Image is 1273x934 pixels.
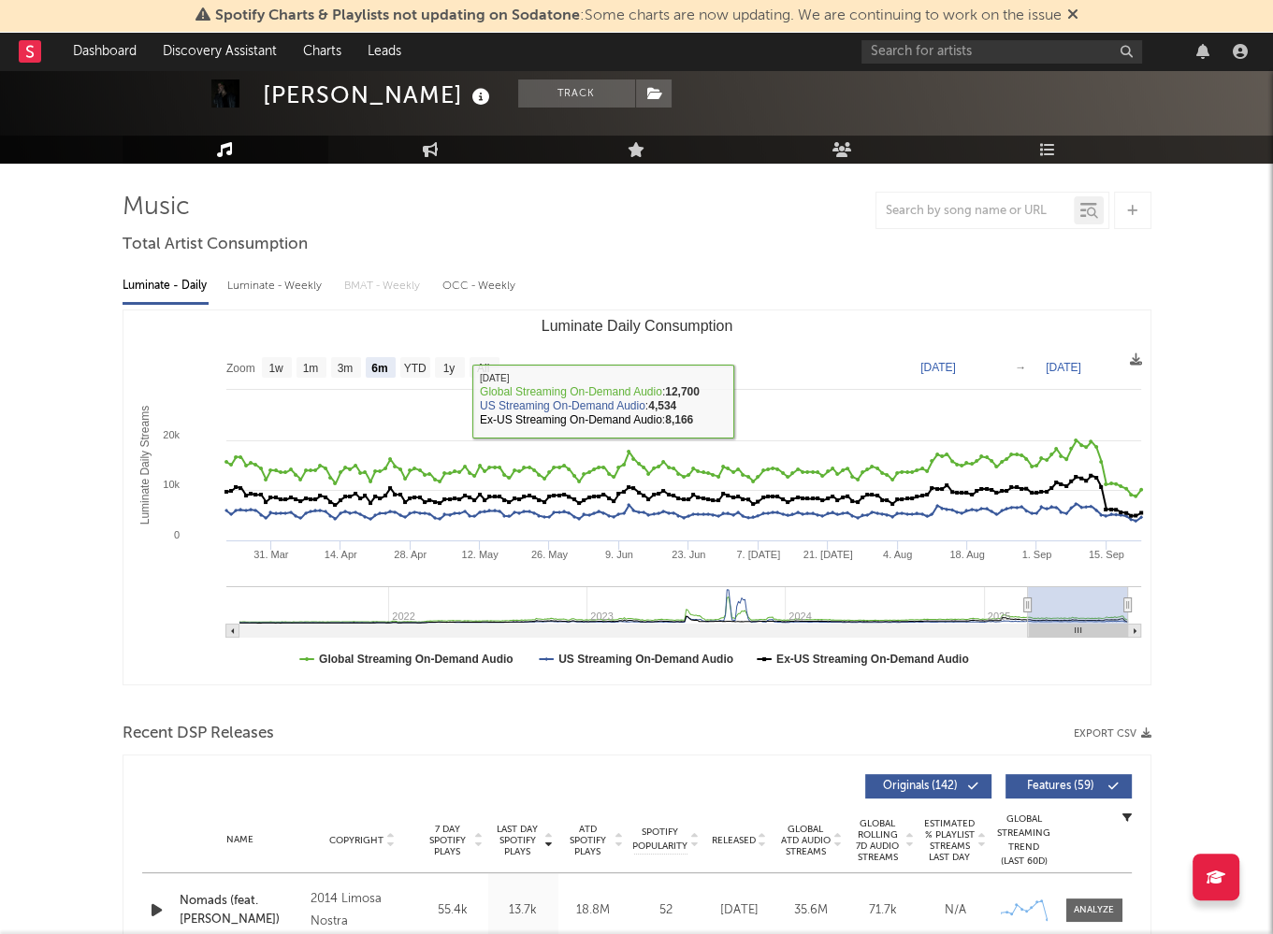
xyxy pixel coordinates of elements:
button: Track [518,79,635,108]
div: [PERSON_NAME] [263,79,495,110]
span: Last Day Spotify Plays [493,824,542,857]
text: 26. May [530,549,568,560]
span: Total Artist Consumption [123,234,308,256]
span: Recent DSP Releases [123,723,274,745]
text: 15. Sep [1088,549,1123,560]
div: [DATE] [708,901,771,920]
div: Name [180,833,302,847]
span: : Some charts are now updating. We are continuing to work on the issue [215,8,1062,23]
span: Global Rolling 7D Audio Streams [852,818,904,863]
span: ATD Spotify Plays [563,824,613,857]
text: 1. Sep [1021,549,1051,560]
div: 55.4k [423,901,484,920]
span: Released [712,835,756,846]
span: Global ATD Audio Streams [780,824,832,857]
span: Features ( 59 ) [1018,781,1104,792]
text: [DATE] [920,361,956,374]
input: Search by song name or URL [876,204,1074,219]
text: All [476,362,488,375]
text: 18. Aug [949,549,984,560]
button: Originals(142) [865,774,991,798]
text: Luminate Daily Streams [137,406,151,524]
text: 12. May [461,549,499,560]
div: 71.7k [852,901,915,920]
text: US Streaming On-Demand Audio [558,653,733,666]
text: 1w [268,362,283,375]
text: Global Streaming On-Demand Audio [319,653,514,666]
text: 14. Apr [324,549,356,560]
text: 10k [163,479,180,490]
span: 7 Day Spotify Plays [423,824,472,857]
text: 1y [442,362,455,375]
text: 0 [173,529,179,540]
text: 23. Jun [672,549,705,560]
div: Luminate - Daily [123,270,209,302]
span: Spotify Popularity [632,826,687,854]
button: Features(59) [1005,774,1132,798]
text: 6m [371,362,387,375]
text: 7. [DATE] [736,549,780,560]
text: → [1015,361,1026,374]
div: Global Streaming Trend (Last 60D) [996,812,1052,869]
text: 21. [DATE] [803,549,852,560]
div: 52 [633,901,699,920]
text: 28. Apr [394,549,427,560]
span: Estimated % Playlist Streams Last Day [924,818,976,863]
a: Nomads (feat. [PERSON_NAME]) [180,892,302,928]
span: Copyright [329,835,383,846]
a: Dashboard [60,33,150,70]
div: Luminate - Weekly [227,270,325,302]
text: 20k [163,429,180,440]
a: Leads [354,33,414,70]
text: 3m [337,362,353,375]
text: Luminate Daily Consumption [541,318,732,334]
text: [DATE] [1046,361,1081,374]
a: Charts [290,33,354,70]
text: 9. Jun [604,549,632,560]
text: 31. Mar [253,549,289,560]
input: Search for artists [861,40,1142,64]
text: YTD [403,362,426,375]
div: 13.7k [493,901,554,920]
svg: Luminate Daily Consumption [123,310,1150,684]
text: 1m [302,362,318,375]
div: 18.8M [563,901,624,920]
a: Discovery Assistant [150,33,290,70]
text: 4. Aug [882,549,911,560]
button: Export CSV [1074,728,1151,740]
div: 35.6M [780,901,843,920]
div: N/A [924,901,987,920]
span: Dismiss [1067,8,1078,23]
text: Zoom [226,362,255,375]
span: Spotify Charts & Playlists not updating on Sodatone [215,8,580,23]
span: Originals ( 142 ) [877,781,963,792]
div: 2014 Limosa Nostra [311,888,412,933]
text: Ex-US Streaming On-Demand Audio [775,653,968,666]
div: OCC - Weekly [442,270,517,302]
